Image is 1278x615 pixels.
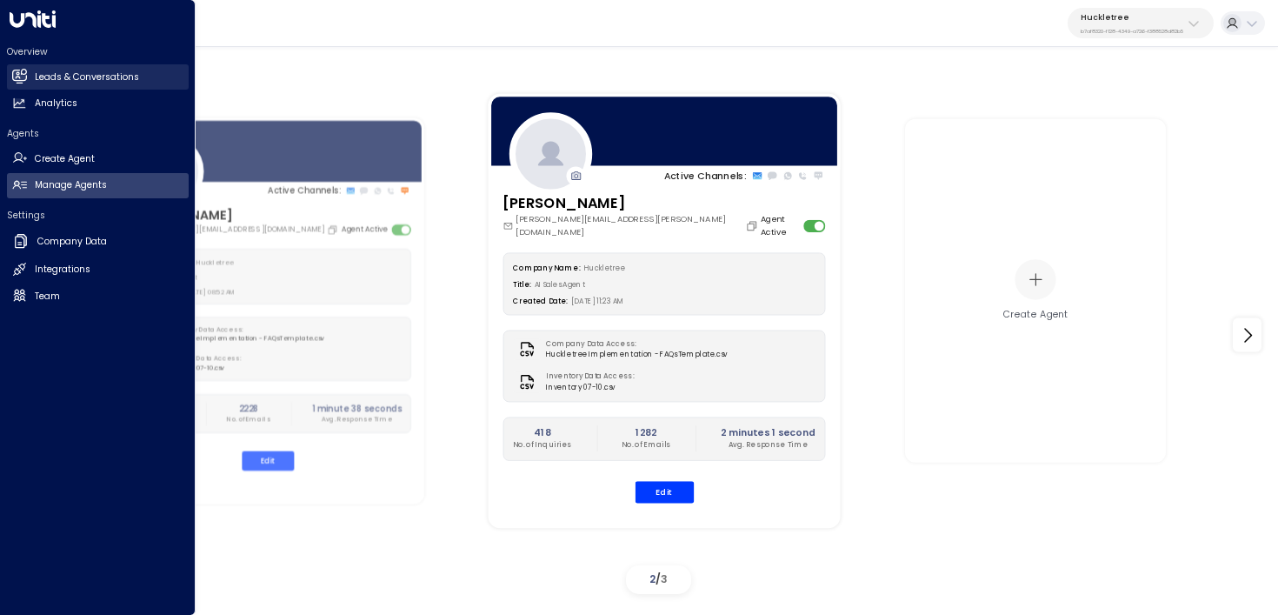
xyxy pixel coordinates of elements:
[37,235,107,249] h2: Company Data
[7,45,189,58] h2: Overview
[664,169,747,183] p: Active Channels:
[35,290,60,304] h2: Team
[746,219,762,231] button: Copy
[7,257,189,283] a: Integrations
[7,228,189,256] a: Company Data
[35,178,107,192] h2: Manage Agents
[7,91,189,117] a: Analytics
[546,339,722,350] label: Company Data Access:
[546,383,640,393] span: Inventory 07-10.csv
[35,70,139,84] h2: Leads & Conversations
[1003,308,1068,322] div: Create Agent
[35,263,90,277] h2: Integrations
[7,209,189,222] h2: Settings
[327,224,341,236] button: Copy
[514,264,581,273] label: Company Name:
[341,224,387,236] label: Agent Active
[184,287,235,296] span: [DATE] 08:52 AM
[7,127,189,140] h2: Agents
[514,440,573,451] p: No. of Inquiries
[241,451,293,471] button: Edit
[503,192,762,213] h3: [PERSON_NAME]
[162,325,318,335] label: Company Data Access:
[762,213,800,237] label: Agent Active
[626,565,691,594] div: /
[162,364,245,373] span: Inventory 07-10.csv
[152,273,197,282] span: AI Sales Agent
[503,213,762,237] div: [PERSON_NAME][EMAIL_ADDRESS][PERSON_NAME][DOMAIN_NAME]
[226,402,270,414] h2: 2228
[622,440,671,451] p: No. of Emails
[196,258,232,267] span: Huckletree
[162,354,240,364] label: Inventory Data Access:
[584,264,626,273] span: Huckletree
[1068,8,1214,38] button: Huckletreeb7af8320-f128-4349-a726-f388528d82b5
[661,572,668,586] span: 3
[311,415,402,424] p: Avg. Response Time
[162,335,323,344] span: Huckletree Implementation - FAQs Template.csv
[721,440,815,451] p: Avg. Response Time
[1081,28,1183,35] p: b7af8320-f128-4349-a726-f388528d82b5
[7,64,189,90] a: Leads & Conversations
[636,481,695,503] button: Edit
[1081,12,1183,23] p: Huckletree
[535,280,586,290] span: AI Sales Agent
[123,224,340,236] div: [PERSON_NAME][EMAIL_ADDRESS][DOMAIN_NAME]
[514,297,569,306] label: Created Date:
[7,146,189,171] a: Create Agent
[123,205,340,224] h3: [PERSON_NAME]
[35,97,77,110] h2: Analytics
[649,572,656,586] span: 2
[311,402,402,414] h2: 1 minute 38 seconds
[572,297,625,306] span: [DATE] 11:23 AM
[226,415,270,424] p: No. of Emails
[514,280,532,290] label: Title:
[546,372,635,383] label: Inventory Data Access:
[7,284,189,309] a: Team
[35,152,95,166] h2: Create Agent
[514,425,573,439] h2: 418
[7,173,189,198] a: Manage Agents
[267,184,340,197] p: Active Channels:
[546,350,728,360] span: Huckletree Implementation - FAQs Template.csv
[721,425,815,439] h2: 2 minutes 1 second
[622,425,671,439] h2: 1282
